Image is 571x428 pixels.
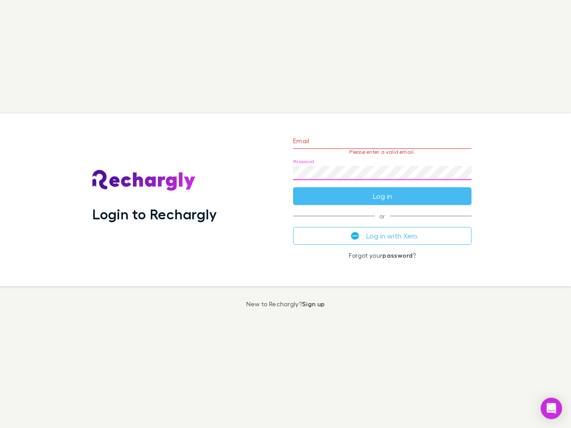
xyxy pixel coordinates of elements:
[293,187,472,205] button: Log in
[92,170,196,191] img: Rechargly's Logo
[293,149,472,155] p: Please enter a valid email.
[92,206,217,222] h1: Login to Rechargly
[541,398,562,419] div: Open Intercom Messenger
[382,251,413,259] a: password
[246,300,325,308] p: New to Rechargly?
[351,232,359,240] img: Xero's logo
[302,300,325,308] a: Sign up
[293,252,472,259] p: Forgot your ?
[293,158,314,165] label: Password
[293,227,472,245] button: Log in with Xero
